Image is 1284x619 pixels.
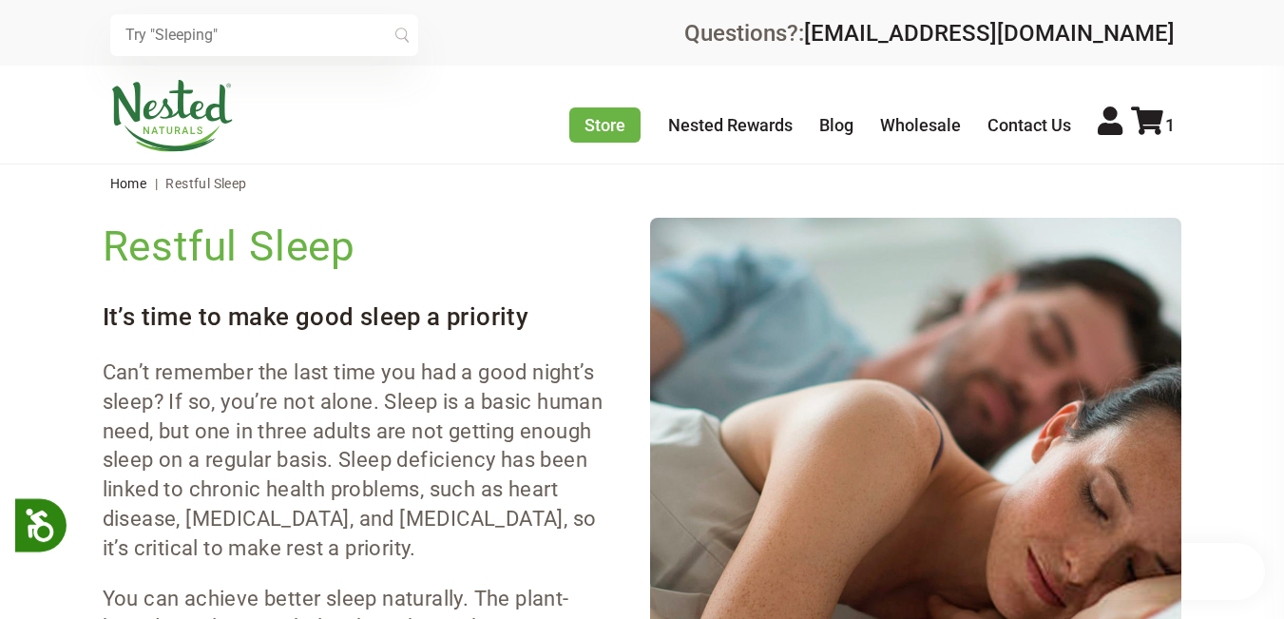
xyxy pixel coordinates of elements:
[150,176,163,191] span: |
[668,115,793,135] a: Nested Rewards
[987,115,1071,135] a: Contact Us
[998,543,1265,600] iframe: Button to open loyalty program pop-up
[684,22,1175,45] div: Questions?:
[880,115,961,135] a: Wholesale
[110,176,147,191] a: Home
[819,115,853,135] a: Blog
[103,358,620,564] p: Can’t remember the last time you had a good night’s sleep? If so, you’re not alone. Sleep is a ba...
[103,300,620,334] h3: It’s time to make good sleep a priority
[103,218,620,275] h2: Restful Sleep
[569,107,641,143] a: Store
[1165,115,1175,135] span: 1
[165,176,246,191] span: Restful Sleep
[110,80,234,152] img: Nested Naturals
[110,14,418,56] input: Try "Sleeping"
[1131,115,1175,135] a: 1
[110,164,1175,203] nav: breadcrumbs
[804,20,1175,47] a: [EMAIL_ADDRESS][DOMAIN_NAME]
